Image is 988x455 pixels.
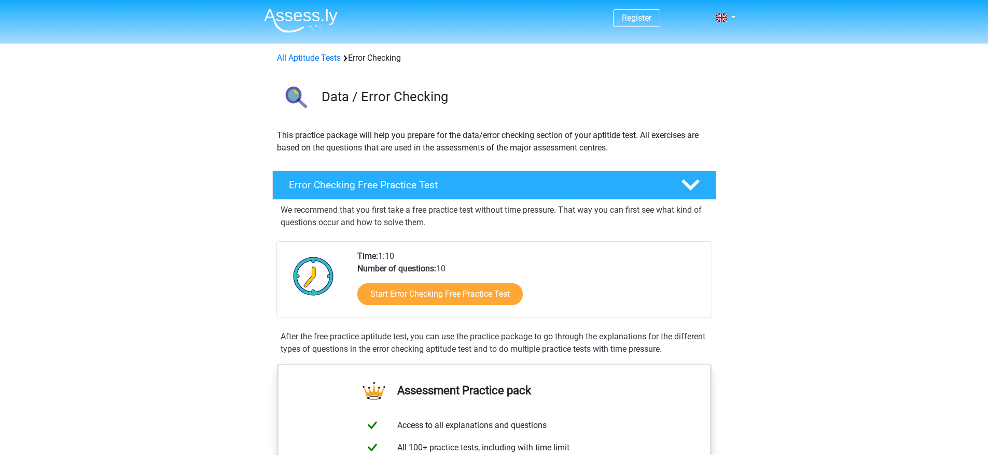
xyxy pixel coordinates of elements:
b: Time: [357,251,378,261]
p: This practice package will help you prepare for the data/error checking section of your aptitide ... [277,129,712,154]
a: Register [622,13,651,23]
h3: Data / Error Checking [322,89,708,105]
a: Start Error Checking Free Practice Test [357,283,523,305]
a: All Aptitude Tests [277,53,341,63]
div: 1:10 10 [350,250,711,318]
div: Error Checking [273,52,716,64]
h4: Error Checking Free Practice Test [289,179,664,191]
b: Number of questions: [357,264,436,273]
div: After the free practice aptitude test, you can use the practice package to go through the explana... [276,330,712,355]
img: Assessly [264,8,338,33]
img: error checking [273,77,317,121]
p: We recommend that you first take a free practice test without time pressure. That way you can fir... [281,204,708,229]
img: Clock [287,250,340,302]
a: Error Checking Free Practice Test [268,171,720,200]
